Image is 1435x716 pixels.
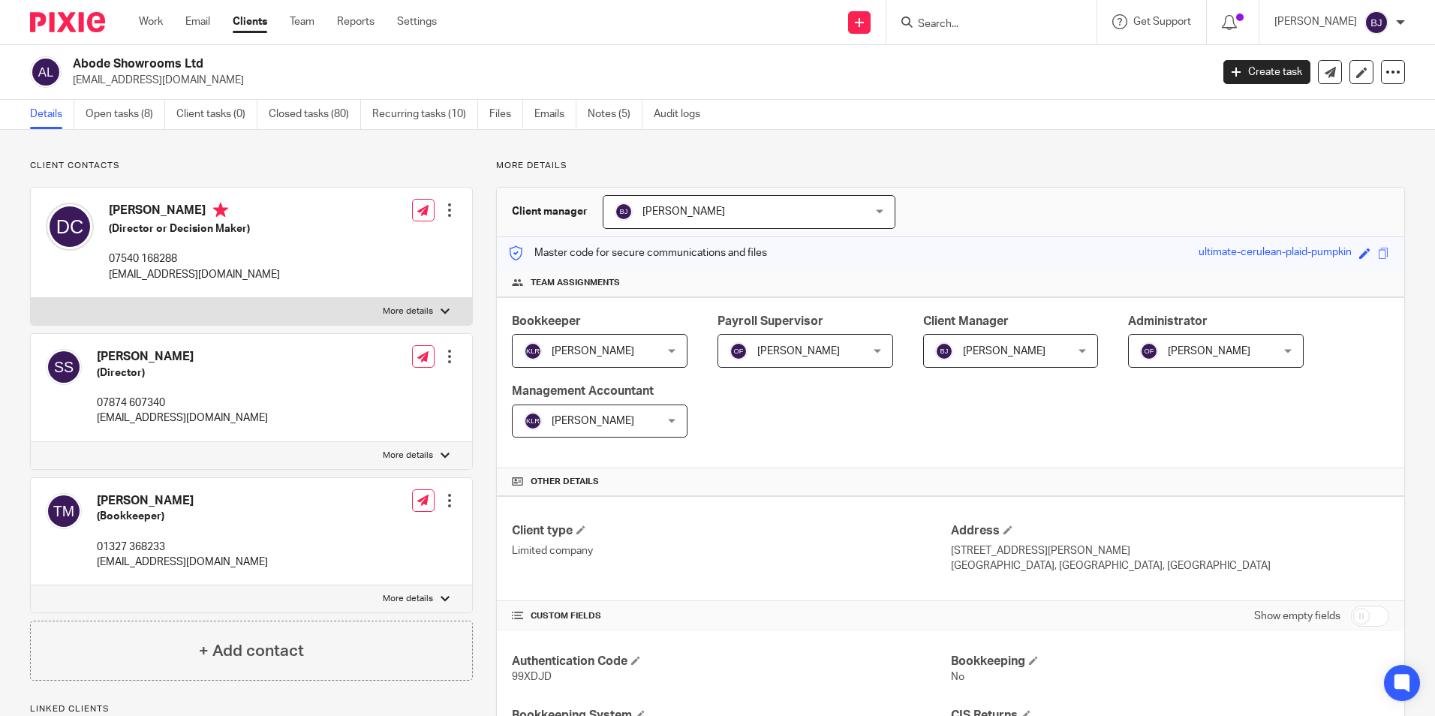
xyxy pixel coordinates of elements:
[534,100,576,129] a: Emails
[176,100,257,129] a: Client tasks (0)
[512,315,581,327] span: Bookkeeper
[109,203,280,221] h4: [PERSON_NAME]
[1199,245,1352,262] div: ultimate-cerulean-plaid-pumpkin
[97,366,268,381] h5: (Director)
[963,346,1045,356] span: [PERSON_NAME]
[512,523,950,539] h4: Client type
[552,346,634,356] span: [PERSON_NAME]
[1254,609,1340,624] label: Show empty fields
[951,543,1389,558] p: [STREET_ADDRESS][PERSON_NAME]
[86,100,165,129] a: Open tasks (8)
[109,251,280,266] p: 07540 168288
[97,540,268,555] p: 01327 368233
[185,14,210,29] a: Email
[757,346,840,356] span: [PERSON_NAME]
[97,396,268,411] p: 07874 607340
[1128,315,1208,327] span: Administrator
[383,305,433,317] p: More details
[552,416,634,426] span: [PERSON_NAME]
[489,100,523,129] a: Files
[730,342,748,360] img: svg%3E
[372,100,478,129] a: Recurring tasks (10)
[524,342,542,360] img: svg%3E
[337,14,375,29] a: Reports
[46,493,82,529] img: svg%3E
[615,203,633,221] img: svg%3E
[97,349,268,365] h4: [PERSON_NAME]
[1140,342,1158,360] img: svg%3E
[97,555,268,570] p: [EMAIL_ADDRESS][DOMAIN_NAME]
[109,267,280,282] p: [EMAIL_ADDRESS][DOMAIN_NAME]
[30,56,62,88] img: svg%3E
[935,342,953,360] img: svg%3E
[1168,346,1250,356] span: [PERSON_NAME]
[97,493,268,509] h4: [PERSON_NAME]
[951,558,1389,573] p: [GEOGRAPHIC_DATA], [GEOGRAPHIC_DATA], [GEOGRAPHIC_DATA]
[512,204,588,219] h3: Client manager
[512,385,654,397] span: Management Accountant
[397,14,437,29] a: Settings
[512,543,950,558] p: Limited company
[951,672,964,682] span: No
[73,56,975,72] h2: Abode Showrooms Ltd
[290,14,314,29] a: Team
[199,639,304,663] h4: + Add contact
[531,476,599,488] span: Other details
[97,509,268,524] h5: (Bookkeeper)
[269,100,361,129] a: Closed tasks (80)
[717,315,823,327] span: Payroll Supervisor
[109,221,280,236] h5: (Director or Decision Maker)
[139,14,163,29] a: Work
[916,18,1051,32] input: Search
[46,349,82,385] img: svg%3E
[213,203,228,218] i: Primary
[1364,11,1388,35] img: svg%3E
[1133,17,1191,27] span: Get Support
[46,203,94,251] img: svg%3E
[531,277,620,289] span: Team assignments
[512,672,552,682] span: 99XDJD
[1223,60,1310,84] a: Create task
[30,12,105,32] img: Pixie
[97,411,268,426] p: [EMAIL_ADDRESS][DOMAIN_NAME]
[30,703,473,715] p: Linked clients
[30,160,473,172] p: Client contacts
[1274,14,1357,29] p: [PERSON_NAME]
[512,610,950,622] h4: CUSTOM FIELDS
[951,654,1389,669] h4: Bookkeeping
[383,450,433,462] p: More details
[73,73,1201,88] p: [EMAIL_ADDRESS][DOMAIN_NAME]
[233,14,267,29] a: Clients
[524,412,542,430] img: svg%3E
[496,160,1405,172] p: More details
[951,523,1389,539] h4: Address
[512,654,950,669] h4: Authentication Code
[383,593,433,605] p: More details
[30,100,74,129] a: Details
[654,100,711,129] a: Audit logs
[642,206,725,217] span: [PERSON_NAME]
[588,100,642,129] a: Notes (5)
[508,245,767,260] p: Master code for secure communications and files
[923,315,1009,327] span: Client Manager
